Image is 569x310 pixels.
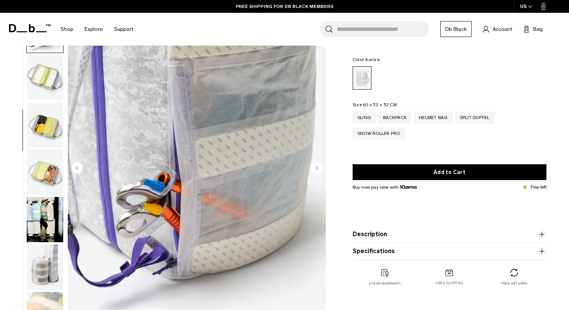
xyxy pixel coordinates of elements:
[61,16,73,43] a: Shop
[27,102,63,148] img: Weigh_Lighter_Split_Duffel_70L_6.png
[353,127,405,139] a: Snow Roller Pro
[533,25,543,33] span: Bag
[523,24,543,34] button: Bag
[85,16,103,43] a: Explore
[55,13,139,46] nav: Main Navigation
[440,21,472,37] a: Db Black
[369,281,401,286] p: 2 year warranty
[353,66,371,90] a: Aurora
[26,244,64,290] button: Weigh_Lighter_Split_Duffel_70L_9.png
[455,111,494,124] a: Split Duffel
[26,197,64,243] button: Weigh Lighter Split Duffel 70L Aurora
[114,16,133,43] a: Support
[353,184,417,191] span: Buy now pay later with
[353,164,546,180] button: Add to Cart
[236,3,333,10] a: FREE SHIPPING FOR DB BLACK MEMBERS
[26,149,64,195] button: Weigh_Lighter_Split_Duffel_70L_7.png
[72,162,83,175] button: Previous slide
[501,281,528,286] p: Free returns
[353,111,376,124] a: Sling
[378,111,412,124] a: Backpack
[353,102,397,107] legend: Size:
[400,185,417,189] img: {"height" => 20, "alt" => "Klarna"}
[436,281,463,286] p: Free shipping
[353,57,380,62] legend: Color:
[363,102,397,107] span: 60 x 32 x 32 CM
[493,25,512,33] span: Account
[531,184,546,191] p: Few left
[27,150,63,195] img: Weigh_Lighter_Split_Duffel_70L_7.png
[27,244,63,290] img: Weigh_Lighter_Split_Duffel_70L_9.png
[311,162,322,175] button: Next slide
[27,55,63,100] img: Weigh_Lighter_Split_Duffel_70L_5.png
[414,111,453,124] a: Helmet Bag
[353,247,546,256] button: Specifications
[365,57,380,62] span: Aurora
[353,230,546,239] button: Description
[27,197,63,242] img: Weigh Lighter Split Duffel 70L Aurora
[26,102,64,148] button: Weigh_Lighter_Split_Duffel_70L_6.png
[483,24,512,34] a: Account
[26,55,64,101] button: Weigh_Lighter_Split_Duffel_70L_5.png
